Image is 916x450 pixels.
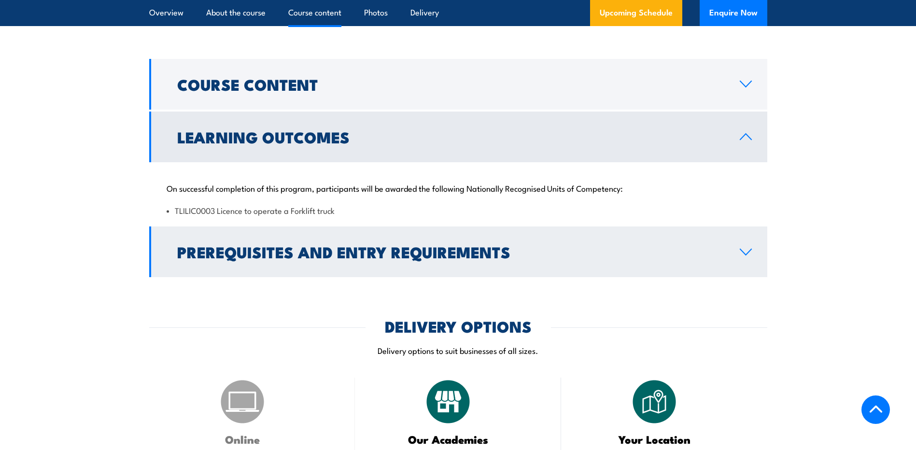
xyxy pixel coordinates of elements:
h2: Course Content [177,77,724,91]
p: On successful completion of this program, participants will be awarded the following Nationally R... [167,183,750,193]
h2: Learning Outcomes [177,130,724,143]
p: Delivery options to suit businesses of all sizes. [149,345,767,356]
a: Prerequisites and Entry Requirements [149,226,767,277]
h2: DELIVERY OPTIONS [385,319,532,333]
a: Course Content [149,59,767,110]
li: TLILIC0003 Licence to operate a Forklift truck [167,205,750,216]
h3: Your Location [585,434,724,445]
h3: Our Academies [379,434,518,445]
a: Learning Outcomes [149,112,767,162]
h3: Online [173,434,312,445]
h2: Prerequisites and Entry Requirements [177,245,724,258]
